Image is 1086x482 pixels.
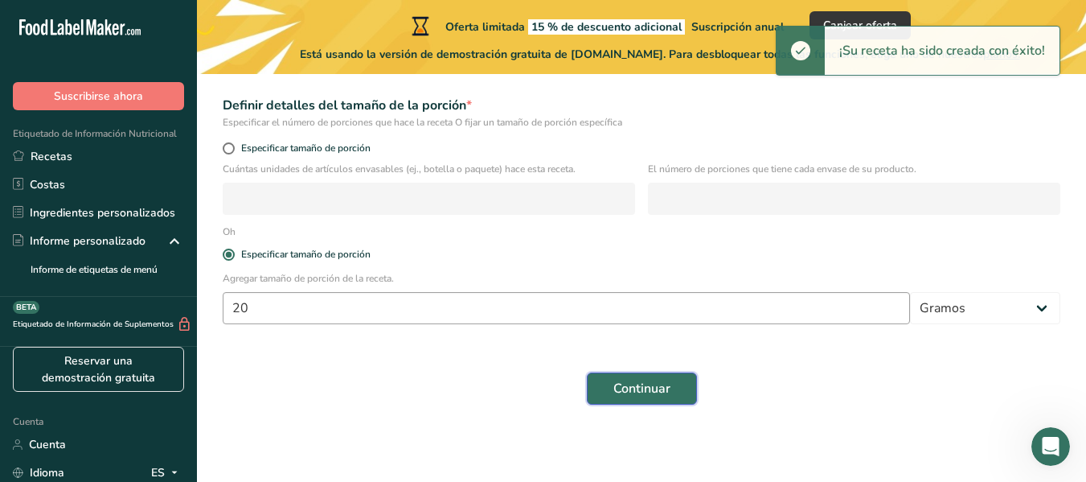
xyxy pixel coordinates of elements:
font: Especificar el número de porciones que hace la receta O fijar un tamaño de porción específica [223,116,622,129]
button: Suscribirse ahora [13,82,184,110]
font: 15 % de descuento adicional [531,19,682,35]
font: Oferta limitada [445,19,525,35]
font: Ayuda [183,373,218,386]
font: Envíanos un mensaje [33,324,167,337]
font: Informe de etiquetas de menú [31,263,158,276]
font: Oh [223,225,236,238]
font: Etiquetado de Información Nutricional [13,127,177,140]
font: Las respuestas te llegarán aquí y por correo electrónico: ✉️ [EMAIL_ADDRESS][DOMAIN_NAME] El equi... [68,255,766,268]
font: ¡Su receta ha sido creada con éxito! [839,42,1045,60]
font: Idioma [30,465,64,480]
font: Recetas [31,149,72,164]
font: Fabricante de etiquetas para alimentos, Inc. [68,272,316,285]
font: Cuenta [29,437,66,452]
font: Mensajes [94,373,146,386]
div: Mensaje recienteAvatar de RachelleAvatar de ReemAvatar de RanaLas respuestas te llegarán aquí y p... [16,216,305,301]
img: Avatar de Reem [31,269,50,288]
font: Reservar una demostración gratuita [42,353,155,385]
font: Cuenta [13,415,43,428]
img: logo [32,35,159,52]
font: Ingredientes personalizados [30,205,175,220]
button: Continuar [587,373,697,405]
font: Definir detalles del tamaño de la porción [223,97,466,114]
font: Está usando la versión de demostración gratuita de [DOMAIN_NAME]. Para desbloquear todas las func... [300,47,983,62]
font: Cuántas unidades de artículos envasables (ej., botella o paquete) hace esta receta. [223,163,576,175]
img: Imagen de perfil de Rachelle [252,26,285,58]
font: Especificar tamaño de porción [241,248,371,261]
font: Mensaje reciente [33,232,142,245]
input: Escribe aquí el tamaño de la porción. [223,292,910,324]
button: Ayuda [161,334,241,398]
font: Etiquetado de Información de Suplementos [13,319,174,330]
iframe: Chat en vivo de Intercom [1031,427,1070,466]
font: Inicio [23,373,58,386]
button: Canjear oferta [809,11,911,39]
font: Agregar tamaño de porción de la receta. [223,272,394,285]
font: BETA [16,302,36,313]
font: Canjear oferta [823,18,897,33]
font: Especificar tamaño de porción [241,142,371,154]
font: El número de porciones que tiene cada envase de su producto. [648,163,916,175]
font: Suscripción anual [691,19,784,35]
img: Avatar de Rachelle [38,256,57,275]
font: Informe personalizado [30,233,145,249]
font: ES [151,465,165,480]
img: Imagen de perfil de Rana [191,26,223,58]
button: Mensajes [80,334,161,398]
img: Imagen de perfil de Reem [222,26,254,58]
font: Noticias [259,373,304,386]
font: Suscribirse ahora [54,89,143,104]
font: Ahora [236,272,269,285]
font: ¿Cómo podemos ayudarte? [32,142,240,196]
img: Avatar de Rana [44,269,64,288]
button: Noticias [241,334,322,398]
div: Avatar de RachelleAvatar de ReemAvatar de RanaLas respuestas te llegarán aquí y por correo electr... [17,241,305,300]
font: [PERSON_NAME] 👋 [32,114,277,141]
font: Costas [30,177,65,192]
div: Envíanos un mensaje [16,309,305,353]
a: Reservar una demostración gratuita [13,347,184,392]
font: Continuar [613,380,670,398]
font: • [229,272,236,285]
